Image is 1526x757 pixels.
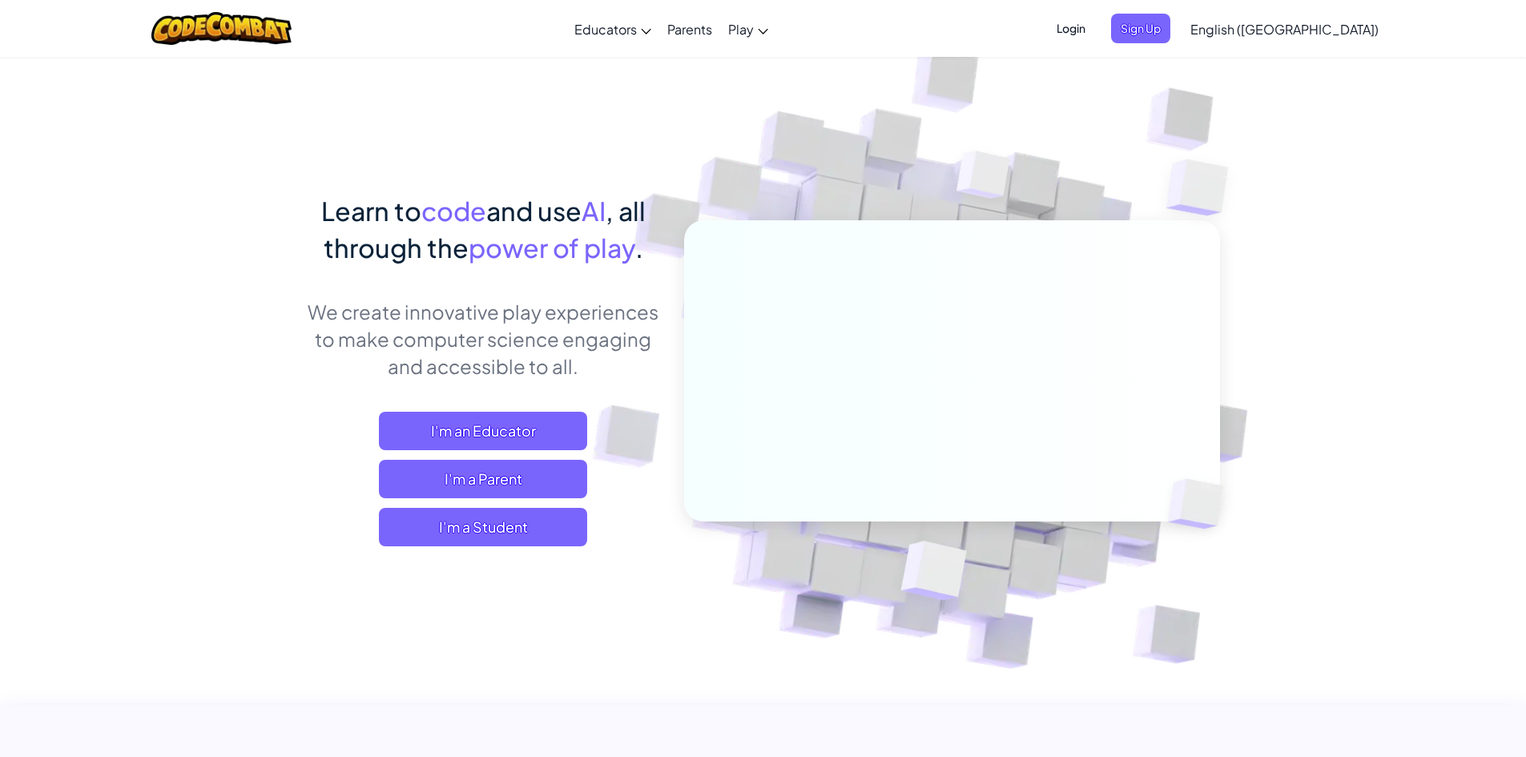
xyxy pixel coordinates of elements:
button: Login [1047,14,1095,43]
span: . [635,232,643,264]
img: Overlap cubes [861,507,1005,640]
a: Play [720,7,776,50]
span: and use [486,195,582,227]
img: Overlap cubes [926,119,1041,239]
img: Overlap cubes [1134,120,1273,256]
a: I'm a Parent [379,460,587,498]
button: Sign Up [1111,14,1170,43]
span: English ([GEOGRAPHIC_DATA]) [1190,21,1379,38]
span: Learn to [321,195,421,227]
p: We create innovative play experiences to make computer science engaging and accessible to all. [307,298,660,380]
a: Parents [659,7,720,50]
span: Educators [574,21,637,38]
span: code [421,195,486,227]
a: I'm an Educator [379,412,587,450]
img: CodeCombat logo [151,12,292,45]
button: I'm a Student [379,508,587,546]
span: AI [582,195,606,227]
span: power of play [469,232,635,264]
a: Educators [566,7,659,50]
img: Overlap cubes [1141,445,1261,562]
a: English ([GEOGRAPHIC_DATA]) [1182,7,1387,50]
span: Play [728,21,754,38]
